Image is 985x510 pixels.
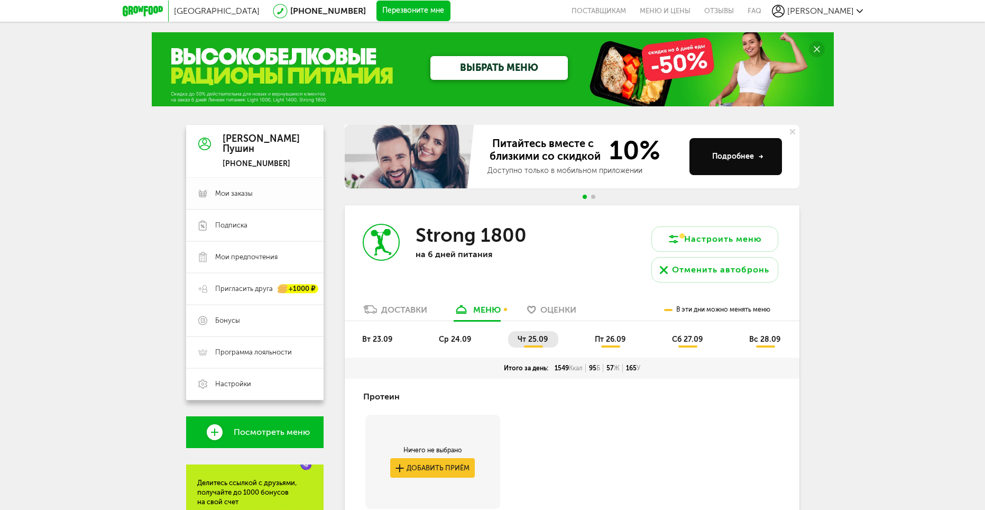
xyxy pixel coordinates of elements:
img: family-banner.579af9d.jpg [345,125,477,188]
span: Бонусы [215,316,240,325]
div: [PHONE_NUMBER] [223,159,300,169]
h3: Strong 1800 [416,224,527,247]
span: Подписка [215,221,247,230]
p: на 6 дней питания [416,249,553,259]
div: В эти дни можно менять меню [664,299,770,321]
button: Перезвоните мне [376,1,450,22]
span: Питайтесь вместе с близкими со скидкой [487,137,603,163]
a: Мои предпочтения [186,241,324,273]
span: 10% [603,137,660,163]
span: Ккал [569,365,583,372]
a: Программа лояльности [186,336,324,368]
div: 57 [603,364,623,372]
h4: Протеин [363,387,400,407]
div: Итого за день: [501,364,551,372]
span: Программа лояльности [215,348,292,357]
span: Go to slide 1 [583,195,587,199]
span: пт 26.09 [595,335,625,344]
div: 1549 [551,364,586,372]
div: 165 [623,364,643,372]
button: Подробнее [689,138,782,175]
span: Мои предпочтения [215,252,278,262]
a: Доставки [358,304,432,321]
div: 95 [586,364,603,372]
span: Посмотреть меню [234,427,310,437]
a: Бонусы [186,305,324,336]
span: Б [596,365,600,372]
a: Мои заказы [186,178,324,210]
div: Доставки [381,305,427,315]
span: Go to slide 2 [591,195,595,199]
span: вс 28.09 [749,335,780,344]
a: [PHONE_NUMBER] [290,6,366,16]
span: Ж [614,365,620,372]
div: меню [473,305,501,315]
span: [PERSON_NAME] [787,6,854,16]
span: Оценки [540,305,576,315]
span: Настройки [215,379,251,389]
a: Подписка [186,210,324,241]
span: вт 23.09 [362,335,392,344]
div: Подробнее [712,151,763,162]
span: ср 24.09 [439,335,471,344]
span: У [637,365,640,372]
div: [PERSON_NAME] Пушин [223,134,300,155]
button: Добавить приём [390,458,475,478]
a: Оценки [522,304,582,321]
div: +1000 ₽ [278,285,318,294]
a: меню [448,304,506,321]
span: Мои заказы [215,189,253,198]
span: [GEOGRAPHIC_DATA] [174,6,260,16]
div: Отменить автобронь [672,263,769,276]
div: Доступно только в мобильном приложении [487,166,681,176]
button: Отменить автобронь [651,257,778,283]
span: чт 25.09 [518,335,548,344]
a: Настройки [186,368,324,400]
a: ВЫБРАТЬ МЕНЮ [430,56,568,80]
div: Ничего не выбрано [390,446,475,454]
button: Настроить меню [651,226,778,252]
a: Пригласить друга +1000 ₽ [186,273,324,305]
div: Делитесь ссылкой с друзьями, получайте до 1000 бонусов на свой счет [197,478,312,507]
a: Посмотреть меню [186,416,324,448]
span: Пригласить друга [215,284,273,294]
span: сб 27.09 [672,335,703,344]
